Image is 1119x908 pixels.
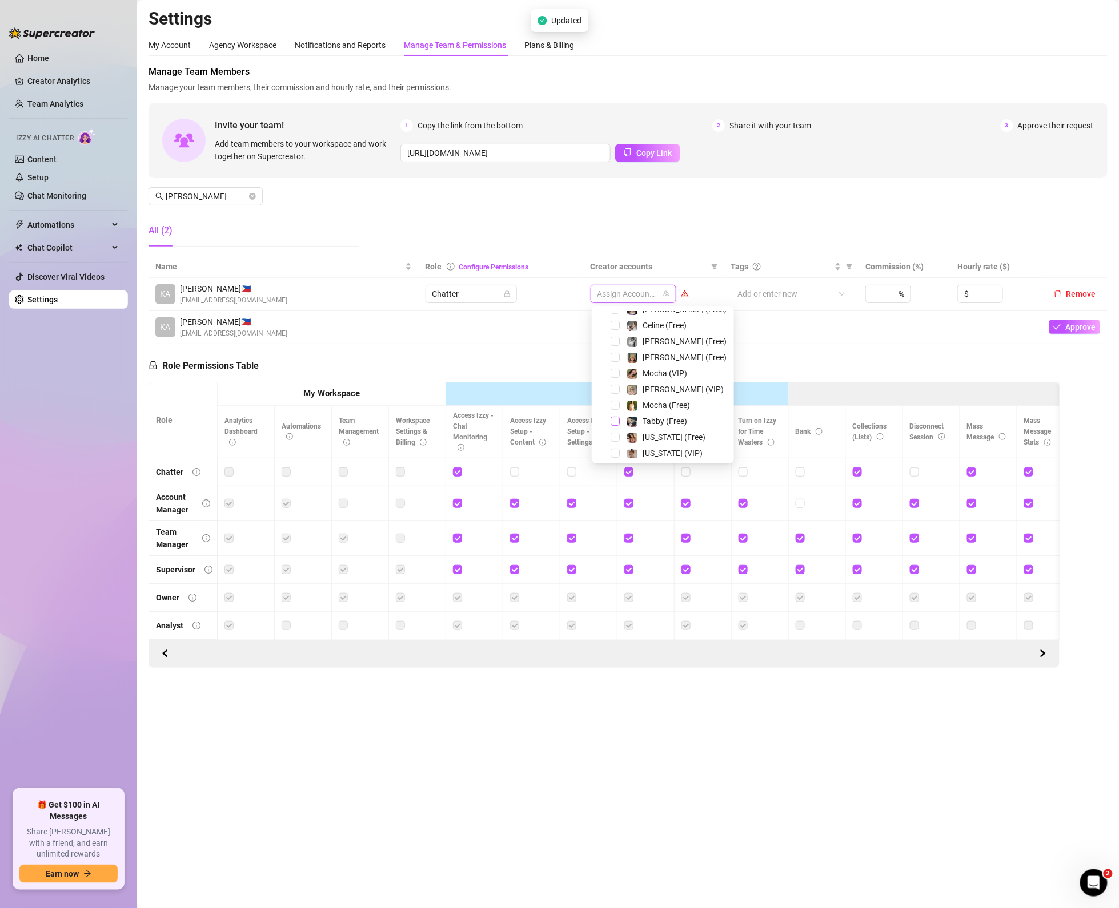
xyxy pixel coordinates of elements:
div: Team Manager [156,526,193,551]
span: Collections (Lists) [853,422,887,441]
span: Select tree node [611,417,620,426]
span: check [1053,323,1061,331]
span: Approve their request [1018,119,1094,132]
div: Account Manager [156,491,193,516]
div: Chatter [156,466,183,478]
span: Workspace Settings & Billing [396,417,430,446]
th: Role [149,382,218,458]
span: Select tree node [611,385,620,394]
h2: Settings [149,8,1108,30]
div: All (2) [149,224,173,237]
span: 🎁 Get $100 in AI Messages [19,800,118,822]
span: Share it with your team [729,119,811,132]
span: delete [1054,290,1062,298]
img: Ellie (Free) [627,353,637,363]
span: info-circle [816,428,823,435]
span: [EMAIL_ADDRESS][DOMAIN_NAME] [180,295,287,306]
span: Copy the link from the bottom [418,119,523,132]
a: Creator Analytics [27,72,119,90]
img: Mocha (Free) [627,401,637,411]
span: Select tree node [611,449,620,458]
span: KA [161,321,171,333]
span: Automations [282,422,321,441]
img: Mocha (VIP) [627,369,637,379]
span: Tabby (Free) [643,417,687,426]
span: search [155,192,163,200]
span: info-circle [458,444,464,451]
span: Role [426,262,442,271]
span: [PERSON_NAME] 🇵🇭 [180,283,287,295]
span: Select tree node [611,321,620,330]
div: Plans & Billing [524,39,574,51]
span: Select tree node [611,369,620,378]
button: Scroll Backward [1034,644,1052,663]
button: Approve [1049,320,1100,334]
img: Celine (Free) [627,321,637,331]
a: Discover Viral Videos [27,272,105,281]
span: info-circle [343,439,350,446]
span: Share [PERSON_NAME] with a friend, and earn unlimited rewards [19,826,118,860]
h5: Role Permissions Table [149,359,259,373]
span: [PERSON_NAME] 🇵🇭 [180,316,287,328]
a: Home [27,54,49,63]
span: Updated [551,14,581,27]
div: Manage Team & Permissions [404,39,506,51]
span: filter [846,263,853,270]
div: Notifications and Reports [295,39,386,51]
span: Select tree node [611,401,620,410]
span: info-circle [286,433,293,440]
div: Supervisor [156,563,195,576]
span: [EMAIL_ADDRESS][DOMAIN_NAME] [180,328,287,339]
span: Chat Copilot [27,239,109,257]
button: close-circle [249,193,256,200]
span: Celine (Free) [643,321,687,330]
span: warning [681,290,689,298]
span: Turn on Izzy for Time Wasters [739,417,777,446]
span: Access Izzy - Chat Monitoring [453,411,494,452]
span: info-circle [420,439,427,446]
span: info-circle [768,439,775,446]
span: filter [711,263,718,270]
span: Mocha (VIP) [643,369,687,378]
span: arrow-right [83,870,91,878]
a: Chat Monitoring [27,191,86,200]
span: Invite your team! [215,118,400,132]
span: Mass Message [967,422,1006,441]
span: info-circle [539,439,546,446]
span: info-circle [188,594,196,602]
span: Creator accounts [591,260,707,273]
button: Remove [1049,287,1101,301]
span: question-circle [753,263,761,271]
span: info-circle [192,622,200,629]
span: 2 [1104,869,1113,878]
span: Earn now [46,869,79,878]
a: Content [27,155,57,164]
span: right [1039,649,1047,657]
span: KA [161,288,171,300]
span: Mocha (Free) [643,401,690,410]
span: left [161,649,169,657]
span: Disconnect Session [910,422,945,441]
span: check-circle [538,16,547,25]
span: lock [149,361,158,370]
img: Kennedy (Free) [627,337,637,347]
span: Add team members to your workspace and work together on Supercreator. [215,138,396,163]
span: filter [844,258,855,275]
span: info-circle [999,433,1006,440]
span: 3 [1001,119,1013,132]
span: 1 [400,119,413,132]
iframe: Intercom live chat [1080,869,1108,897]
span: info-circle [1044,439,1051,446]
span: [PERSON_NAME] (VIP) [643,385,724,394]
span: Manage Team Members [149,65,1108,79]
th: Commission (%) [859,256,950,278]
span: Access Izzy Setup - Content [510,417,546,446]
span: filter [709,258,720,275]
span: thunderbolt [15,220,24,229]
span: Copy Link [636,148,672,158]
span: Bank [796,427,823,435]
span: Mass Message Stats [1024,417,1052,446]
span: Select tree node [611,433,620,442]
span: Remove [1066,289,1096,298]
